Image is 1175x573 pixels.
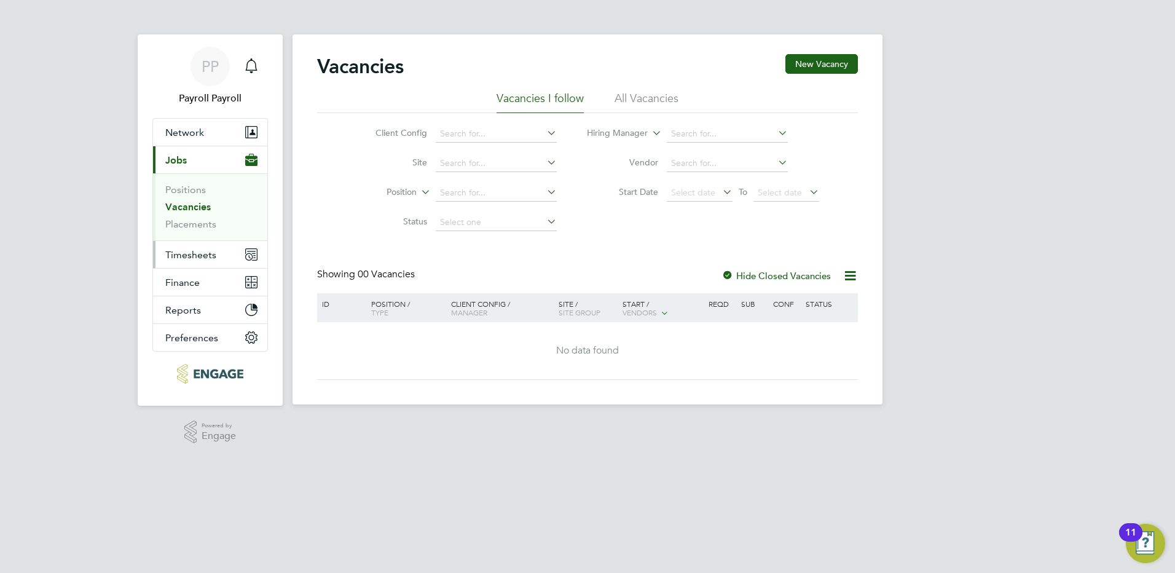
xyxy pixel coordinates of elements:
a: Powered byEngage [184,421,237,444]
input: Search for... [667,125,788,143]
label: Vendor [587,157,658,168]
button: Open Resource Center, 11 new notifications [1126,524,1165,563]
label: Position [346,186,417,199]
button: New Vacancy [785,54,858,74]
span: Finance [165,277,200,288]
a: Positions [165,184,206,196]
a: Vacancies [165,201,211,213]
li: Vacancies I follow [497,91,584,113]
span: Type [371,307,388,317]
div: Client Config / [448,293,556,323]
label: Status [356,216,427,227]
input: Select one [436,214,557,231]
div: 11 [1125,532,1136,548]
span: Select date [758,187,802,198]
a: Go to home page [152,364,268,384]
button: Timesheets [153,241,267,268]
label: Hide Closed Vacancies [721,270,831,282]
div: Site / [556,293,620,323]
div: Sub [738,293,770,314]
img: txmrecruit-logo-retina.png [177,364,243,384]
input: Search for... [667,155,788,172]
input: Search for... [436,184,557,202]
div: Position / [362,293,448,323]
span: Preferences [165,332,218,344]
span: Network [165,127,204,138]
div: Jobs [153,173,267,240]
span: Manager [451,307,487,317]
span: Powered by [202,421,236,431]
a: Placements [165,218,216,230]
input: Search for... [436,155,557,172]
button: Network [153,119,267,146]
label: Site [356,157,427,168]
div: Conf [770,293,802,314]
button: Preferences [153,324,267,351]
label: Start Date [587,186,658,197]
h2: Vacancies [317,54,404,79]
div: No data found [319,344,856,357]
li: All Vacancies [615,91,678,113]
div: Status [803,293,856,314]
input: Search for... [436,125,557,143]
span: Payroll Payroll [152,91,268,106]
div: Showing [317,268,417,281]
span: Timesheets [165,249,216,261]
span: Engage [202,431,236,441]
label: Hiring Manager [577,127,648,140]
div: ID [319,293,362,314]
span: Jobs [165,154,187,166]
a: PPPayroll Payroll [152,47,268,106]
span: PP [202,58,219,74]
span: To [735,184,751,200]
button: Finance [153,269,267,296]
span: Site Group [559,307,600,317]
span: Vendors [623,307,657,317]
button: Jobs [153,146,267,173]
label: Client Config [356,127,427,138]
div: Start / [619,293,705,324]
button: Reports [153,296,267,323]
nav: Main navigation [138,34,283,406]
span: Reports [165,304,201,316]
span: 00 Vacancies [358,268,415,280]
span: Select date [671,187,715,198]
div: Reqd [705,293,737,314]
